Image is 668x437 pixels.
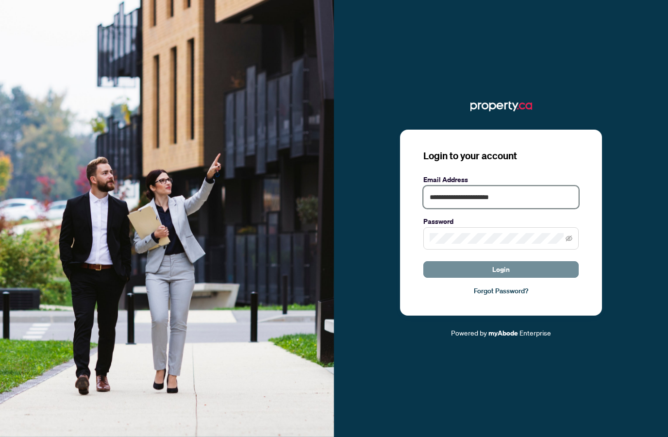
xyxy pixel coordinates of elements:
[451,328,487,337] span: Powered by
[566,235,572,242] span: eye-invisible
[519,328,551,337] span: Enterprise
[423,261,579,278] button: Login
[488,328,518,338] a: myAbode
[423,174,579,185] label: Email Address
[423,286,579,296] a: Forgot Password?
[423,216,579,227] label: Password
[492,262,510,277] span: Login
[470,99,532,114] img: ma-logo
[423,149,579,163] h3: Login to your account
